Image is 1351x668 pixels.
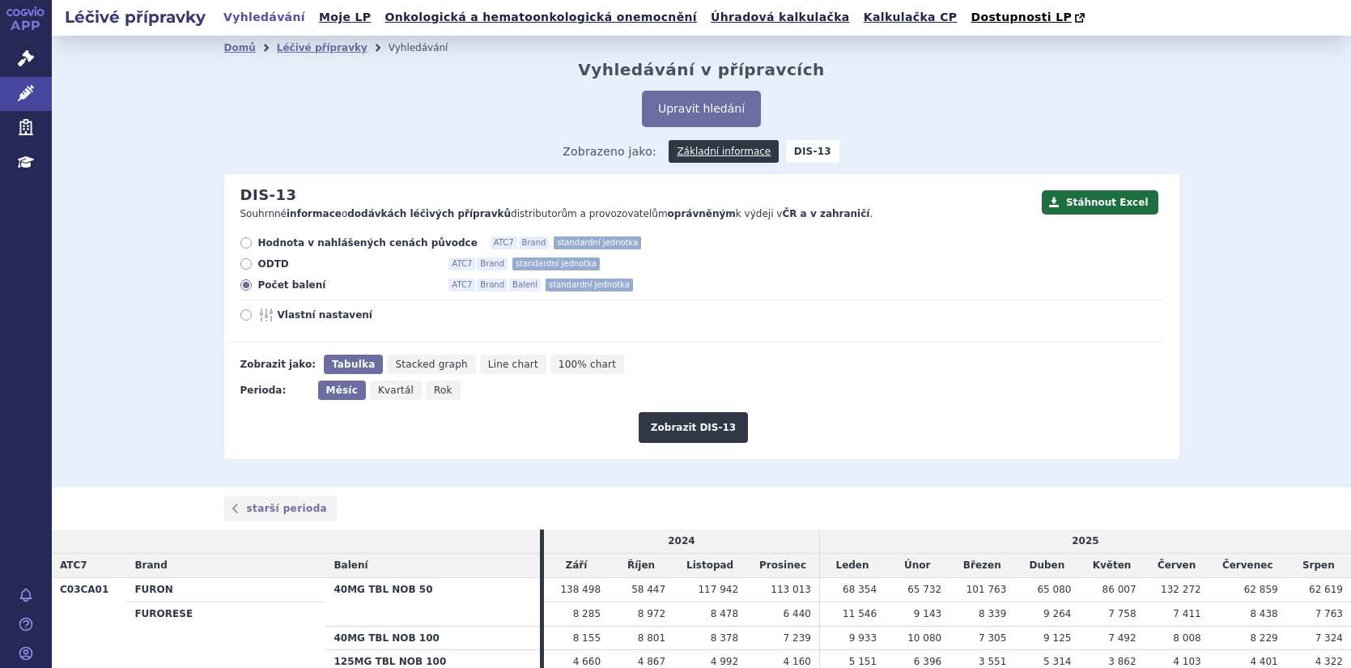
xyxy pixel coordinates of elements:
span: 65 732 [907,584,941,595]
strong: informace [287,208,342,219]
button: Upravit hledání [642,91,761,127]
td: Únor [885,554,950,578]
span: 4 322 [1315,656,1343,667]
span: ATC7 [491,236,517,249]
td: Leden [819,554,885,578]
p: Souhrnné o distributorům a provozovatelům k výdeji v . [240,207,1034,221]
td: Září [544,554,609,578]
span: 3 551 [979,656,1006,667]
a: Moje LP [314,6,376,28]
button: Zobrazit DIS-13 [639,412,748,443]
span: Měsíc [326,385,358,396]
td: Říjen [609,554,673,578]
span: 4 992 [711,656,738,667]
span: Balení [509,279,541,291]
a: Léčivé přípravky [277,42,367,53]
span: ATC7 [448,257,475,270]
span: 62 619 [1309,584,1343,595]
div: Perioda: [240,381,310,400]
span: 8 438 [1250,608,1277,619]
span: 8 229 [1250,632,1277,644]
a: Úhradová kalkulačka [706,6,855,28]
span: 9 143 [914,608,941,619]
span: 4 401 [1250,656,1277,667]
a: Kalkulačka CP [859,6,962,28]
span: 138 498 [560,584,601,595]
strong: dodávkách léčivých přípravků [347,208,511,219]
span: 132 272 [1161,584,1201,595]
span: 6 396 [914,656,941,667]
a: Domů [224,42,256,53]
span: 4 867 [638,656,665,667]
span: 68 354 [843,584,877,595]
span: 5 314 [1043,656,1071,667]
span: Brand [477,257,508,270]
span: Stacked graph [395,359,467,370]
h2: DIS-13 [240,186,297,204]
span: 100% chart [559,359,616,370]
span: 3 862 [1108,656,1136,667]
td: Duben [1014,554,1079,578]
span: 8 378 [711,632,738,644]
span: 6 440 [784,608,811,619]
span: 8 478 [711,608,738,619]
div: Zobrazit jako: [240,355,316,374]
td: Březen [950,554,1014,578]
span: 7 492 [1108,632,1136,644]
a: starší perioda [224,496,338,521]
a: Základní informace [669,140,779,163]
th: 40MG TBL NOB 50 [325,577,539,626]
span: standardní jednotka [554,236,641,249]
span: 9 933 [849,632,877,644]
span: Vlastní nastavení [278,308,456,321]
span: Brand [477,279,508,291]
span: 113 013 [771,584,811,595]
th: 40MG TBL NOB 100 [325,626,539,650]
span: 7 758 [1108,608,1136,619]
span: 8 008 [1173,632,1200,644]
strong: DIS-13 [786,140,839,163]
span: 7 324 [1315,632,1343,644]
span: 8 285 [573,608,601,619]
span: Brand [134,560,167,571]
span: standardní jednotka [546,279,633,291]
span: 117 942 [698,584,738,595]
span: 7 239 [784,632,811,644]
td: Srpen [1286,554,1351,578]
span: 58 447 [631,584,665,595]
span: 5 151 [849,656,877,667]
span: 4 160 [784,656,811,667]
span: 4 660 [573,656,601,667]
span: 62 859 [1244,584,1278,595]
a: Dostupnosti LP [966,6,1093,29]
h2: Léčivé přípravky [52,6,219,28]
span: 8 972 [638,608,665,619]
span: ODTD [258,257,436,270]
span: ATC7 [60,560,87,571]
span: 9 264 [1043,608,1071,619]
span: 7 411 [1173,608,1200,619]
strong: oprávněným [668,208,736,219]
td: Prosinec [746,554,819,578]
span: ATC7 [448,279,475,291]
span: 7 305 [979,632,1006,644]
span: 8 339 [979,608,1006,619]
a: Vyhledávání [219,6,310,28]
span: 101 763 [967,584,1007,595]
th: FURON [126,577,325,602]
span: Tabulka [332,359,375,370]
span: 65 080 [1037,584,1071,595]
span: Hodnota v nahlášených cenách původce [258,236,478,249]
span: Line chart [488,359,538,370]
span: 4 103 [1173,656,1200,667]
span: 9 125 [1043,632,1071,644]
td: Červenec [1209,554,1286,578]
td: 2024 [544,530,820,553]
span: 7 763 [1315,608,1343,619]
strong: ČR a v zahraničí [782,208,869,219]
span: 11 546 [843,608,877,619]
span: Rok [434,385,452,396]
span: 86 007 [1102,584,1136,595]
button: Stáhnout Excel [1042,190,1158,215]
li: Vyhledávání [389,36,469,60]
